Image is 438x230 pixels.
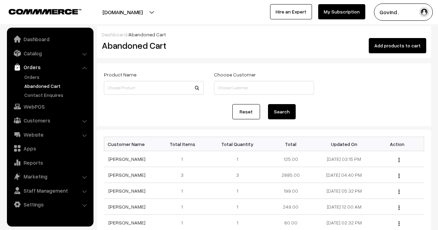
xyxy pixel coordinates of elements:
th: Updated On [318,137,371,151]
th: Total [264,137,318,151]
th: Total Items [158,137,211,151]
label: Product Name [104,71,136,78]
td: [DATE] 05:32 PM [318,183,371,199]
input: Choose Product [104,81,204,95]
a: Website [9,128,91,141]
td: 199.00 [264,183,318,199]
img: Menu [399,221,400,226]
h2: Abandoned Cart [102,40,203,51]
label: Choose Customer [214,71,256,78]
a: Marketing [9,170,91,183]
td: 125.00 [264,151,318,167]
img: Menu [399,190,400,194]
a: Staff Management [9,184,91,197]
td: 1 [211,151,264,167]
td: 2885.00 [264,167,318,183]
img: COMMMERCE [9,9,81,14]
img: Menu [399,158,400,162]
td: 1 [158,183,211,199]
a: My Subscription [318,4,365,19]
a: Contact Enquires [23,91,91,99]
td: 3 [211,167,264,183]
td: 1 [158,199,211,215]
a: Catalog [9,47,91,59]
img: user [419,7,429,17]
a: WebPOS [9,100,91,113]
a: Hire an Expert [270,4,312,19]
td: 1 [158,151,211,167]
a: Dashboard [102,31,127,37]
th: Customer Name [104,137,158,151]
td: [DATE] 03:15 PM [318,151,371,167]
span: Abandoned Cart [128,31,166,37]
img: Menu [399,205,400,210]
td: 3 [158,167,211,183]
a: Settings [9,198,91,211]
button: Search [268,104,296,119]
a: Orders [9,61,91,73]
a: [PERSON_NAME] [108,172,145,178]
a: [PERSON_NAME] [108,220,145,226]
a: Abandoned Cart [23,82,91,90]
td: 249.00 [264,199,318,215]
a: [PERSON_NAME] [108,188,145,194]
td: [DATE] 12:00 AM [318,199,371,215]
a: Reset [232,104,260,119]
a: Dashboard [9,33,91,45]
th: Total Quantity [211,137,264,151]
div: / [102,31,426,38]
input: Choose Customer [214,81,314,95]
button: Govind . [374,3,433,21]
img: Menu [399,174,400,178]
a: [PERSON_NAME] [108,156,145,162]
a: Apps [9,142,91,155]
td: [DATE] 04:40 PM [318,167,371,183]
a: Reports [9,156,91,169]
button: [DOMAIN_NAME] [78,3,167,21]
button: Add products to cart [369,38,426,53]
a: Orders [23,73,91,81]
a: Customers [9,114,91,127]
td: 1 [211,183,264,199]
th: Action [371,137,424,151]
td: 1 [211,199,264,215]
a: [PERSON_NAME] [108,204,145,210]
a: COMMMERCE [9,7,69,15]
